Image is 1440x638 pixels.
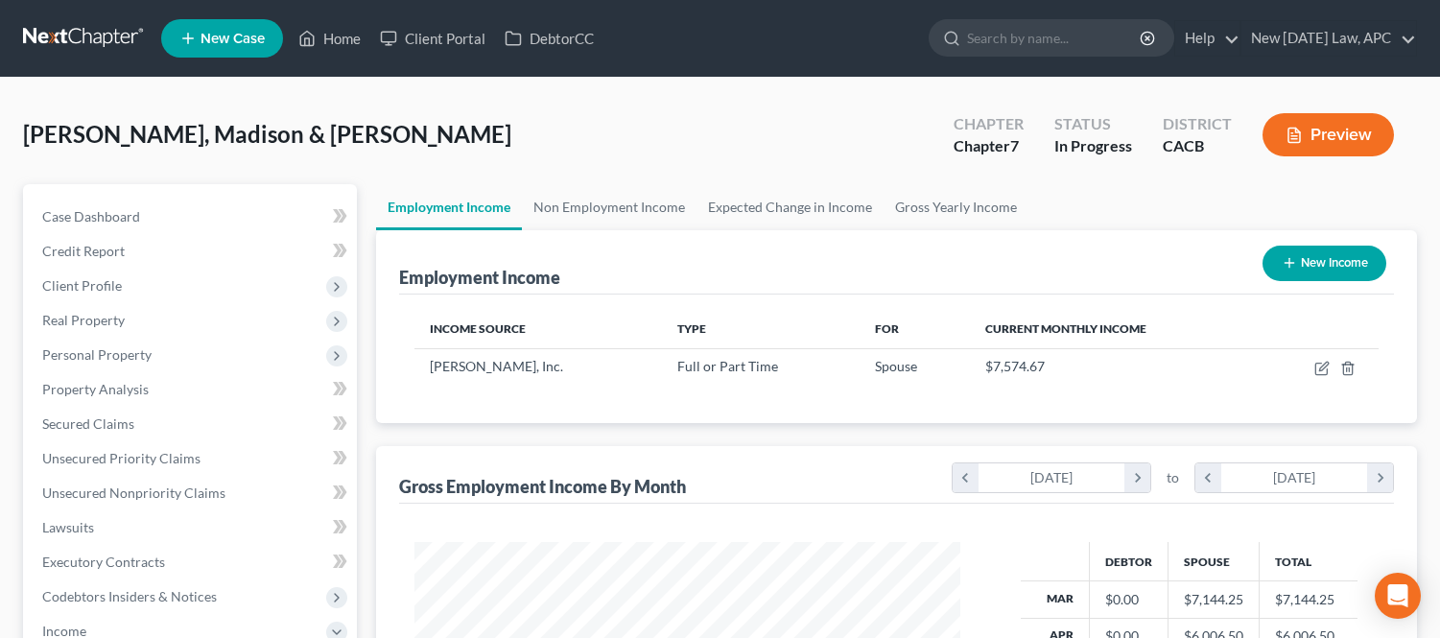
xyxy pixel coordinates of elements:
[1105,590,1152,609] div: $0.00
[1263,246,1386,281] button: New Income
[399,475,686,498] div: Gross Employment Income By Month
[42,450,201,466] span: Unsecured Priority Claims
[884,184,1028,230] a: Gross Yearly Income
[42,484,225,501] span: Unsecured Nonpriority Claims
[42,415,134,432] span: Secured Claims
[1169,542,1260,580] th: Spouse
[1021,581,1090,618] th: Mar
[399,266,560,289] div: Employment Income
[1167,468,1179,487] span: to
[677,358,778,374] span: Full or Part Time
[27,476,357,510] a: Unsecured Nonpriority Claims
[875,358,917,374] span: Spouse
[1163,135,1232,157] div: CACB
[42,554,165,570] span: Executory Contracts
[430,358,563,374] span: [PERSON_NAME], Inc.
[27,441,357,476] a: Unsecured Priority Claims
[42,243,125,259] span: Credit Report
[289,21,370,56] a: Home
[522,184,696,230] a: Non Employment Income
[1010,136,1019,154] span: 7
[1367,463,1393,492] i: chevron_right
[27,234,357,269] a: Credit Report
[953,463,979,492] i: chevron_left
[42,346,152,363] span: Personal Property
[42,277,122,294] span: Client Profile
[875,321,899,336] span: For
[1260,581,1357,618] td: $7,144.25
[27,407,357,441] a: Secured Claims
[1195,463,1221,492] i: chevron_left
[1375,573,1421,619] div: Open Intercom Messenger
[1221,463,1368,492] div: [DATE]
[1175,21,1239,56] a: Help
[1241,21,1416,56] a: New [DATE] Law, APC
[1163,113,1232,135] div: District
[985,321,1146,336] span: Current Monthly Income
[954,113,1024,135] div: Chapter
[696,184,884,230] a: Expected Change in Income
[42,208,140,224] span: Case Dashboard
[430,321,526,336] span: Income Source
[1184,590,1243,609] div: $7,144.25
[1260,542,1357,580] th: Total
[42,312,125,328] span: Real Property
[1054,113,1132,135] div: Status
[985,358,1045,374] span: $7,574.67
[201,32,265,46] span: New Case
[979,463,1125,492] div: [DATE]
[42,519,94,535] span: Lawsuits
[42,381,149,397] span: Property Analysis
[1090,542,1169,580] th: Debtor
[677,321,706,336] span: Type
[23,120,511,148] span: [PERSON_NAME], Madison & [PERSON_NAME]
[495,21,603,56] a: DebtorCC
[967,20,1143,56] input: Search by name...
[27,200,357,234] a: Case Dashboard
[954,135,1024,157] div: Chapter
[1054,135,1132,157] div: In Progress
[1263,113,1394,156] button: Preview
[27,372,357,407] a: Property Analysis
[27,545,357,579] a: Executory Contracts
[42,588,217,604] span: Codebtors Insiders & Notices
[370,21,495,56] a: Client Portal
[1124,463,1150,492] i: chevron_right
[27,510,357,545] a: Lawsuits
[376,184,522,230] a: Employment Income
